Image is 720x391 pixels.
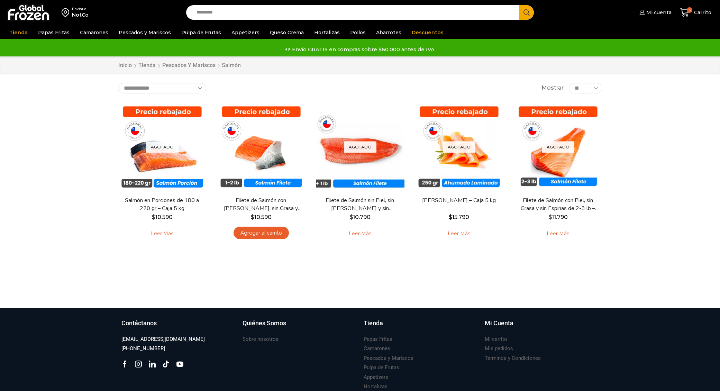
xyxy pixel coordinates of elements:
span: $ [152,214,155,220]
span: 3 [687,7,692,13]
nav: Breadcrumb [118,62,241,70]
a: Camarones [76,26,112,39]
a: Appetizers [228,26,263,39]
div: Enviar a [72,7,89,11]
h3: [EMAIL_ADDRESS][DOMAIN_NAME] [121,336,205,343]
a: [PERSON_NAME] – Caja 5 kg [419,197,499,204]
a: Queso Crema [266,26,307,39]
span: $ [251,214,254,220]
a: Sobre nosotros [243,335,279,344]
a: [EMAIL_ADDRESS][DOMAIN_NAME] [121,335,205,344]
a: Papas Fritas [35,26,73,39]
a: [PHONE_NUMBER] [121,344,165,353]
a: Hortalizas [311,26,343,39]
p: Agotado [146,141,179,153]
a: Abarrotes [373,26,405,39]
h3: Mi carrito [485,336,507,343]
select: Pedido de la tienda [118,83,206,93]
h3: Camarones [364,345,390,352]
a: Filete de Salmón con Piel, sin Grasa y sin Espinas de 2-3 lb – Premium – Caja 10 kg [518,197,598,212]
h3: Términos y Condiciones [485,355,541,362]
bdi: 10.790 [349,214,371,220]
a: Salmón en Porciones de 180 a 220 gr – Caja 5 kg [122,197,202,212]
h3: Pulpa de Frutas [364,364,399,371]
a: Mi carrito [485,335,507,344]
h3: Sobre nosotros [243,336,279,343]
span: Mi cuenta [645,9,672,16]
a: Mi cuenta [638,6,672,19]
a: Contáctanos [121,319,236,335]
a: Pollos [347,26,369,39]
p: Agotado [344,141,376,153]
span: Mostrar [541,84,564,92]
a: Leé más sobre “Salmón en Porciones de 180 a 220 gr - Caja 5 kg” [140,227,184,241]
a: Leé más sobre “Salmón Ahumado Laminado - Caja 5 kg” [437,227,481,241]
h3: Tienda [364,319,383,328]
h3: Contáctanos [121,319,157,328]
bdi: 10.590 [152,214,173,220]
a: Pescados y Mariscos [115,26,174,39]
a: Descuentos [408,26,447,39]
span: $ [548,214,552,220]
a: 3 Carrito [678,4,713,21]
a: Camarones [364,344,390,353]
a: Pulpa de Frutas [178,26,225,39]
a: Leé más sobre “Filete de Salmón con Piel, sin Grasa y sin Espinas de 2-3 lb - Premium - Caja 10 kg” [536,227,580,241]
a: Appetizers [364,373,388,382]
a: Mis pedidos [485,344,513,353]
h3: [PHONE_NUMBER] [121,345,165,352]
a: Tienda [138,62,156,70]
bdi: 11.790 [548,214,568,220]
a: Leé más sobre “Filete de Salmón sin Piel, sin Grasa y sin Espinas – Caja 10 Kg” [338,227,382,241]
a: Quiénes Somos [243,319,357,335]
a: Papas Fritas [364,335,392,344]
h3: Hortalizas [364,383,388,390]
h3: Papas Fritas [364,336,392,343]
bdi: 10.590 [251,214,272,220]
p: Agotado [443,141,475,153]
img: address-field-icon.svg [62,7,72,18]
h3: Pescados y Mariscos [364,355,413,362]
span: Carrito [692,9,711,16]
a: Tienda [364,319,478,335]
a: Pescados y Mariscos [364,354,413,363]
a: Pulpa de Frutas [364,363,399,372]
h3: Quiénes Somos [243,319,286,328]
a: Pescados y Mariscos [162,62,216,70]
div: NotCo [72,11,89,18]
a: Filete de Salmón sin Piel, sin [PERSON_NAME] y sin [PERSON_NAME] – Caja 10 Kg [320,197,400,212]
button: Search button [519,5,534,20]
a: Términos y Condiciones [485,354,541,363]
a: Mi Cuenta [485,319,599,335]
h3: Mi Cuenta [485,319,513,328]
a: Inicio [118,62,132,70]
span: $ [349,214,353,220]
h1: Salmón [222,62,241,69]
a: Filete de Salmón con [PERSON_NAME], sin Grasa y sin Espinas 1-2 lb – Caja 10 Kg [221,197,301,212]
h3: Mis pedidos [485,345,513,352]
a: Agregar al carrito: “Filete de Salmón con Piel, sin Grasa y sin Espinas 1-2 lb – Caja 10 Kg” [234,227,289,239]
a: Tienda [6,26,31,39]
span: $ [449,214,452,220]
p: Agotado [542,141,574,153]
h3: Appetizers [364,374,388,381]
bdi: 15.790 [449,214,469,220]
